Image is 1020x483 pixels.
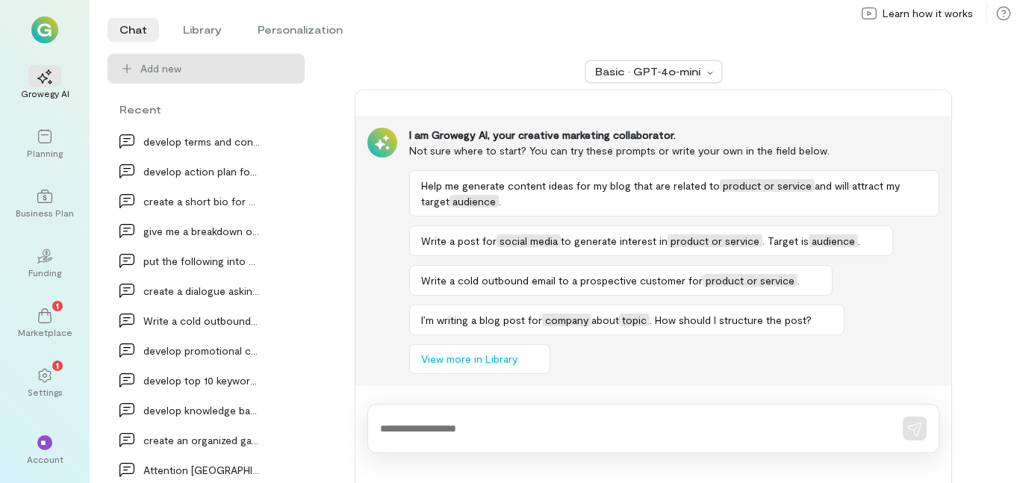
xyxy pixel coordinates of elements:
span: Help me generate content ideas for my blog that are related to [421,179,720,192]
a: Growegy AI [18,57,72,111]
div: Account [27,453,63,465]
div: develop knowledge base brief description for AI c… [143,402,260,418]
li: Library [171,18,234,42]
span: Write a cold outbound email to a prospective customer for [421,274,703,287]
span: 1 [56,299,59,312]
div: develop top 10 keywords for [DOMAIN_NAME] and th… [143,373,260,388]
span: product or service [703,274,797,287]
div: put the following into a checklist. put only the… [143,253,260,269]
span: Learn how it works [883,6,973,21]
div: Write a cold outbound email to a prospective cust… [143,313,260,328]
li: Personalization [246,18,355,42]
span: product or service [720,179,815,192]
span: topic [619,314,650,326]
span: View more in Library [421,352,517,367]
span: . Target is [762,234,809,247]
a: Funding [18,237,72,290]
span: Write a post for [421,234,497,247]
a: Business Plan [18,177,72,231]
div: develop terms and condition disclosure for SPSmid… [143,134,260,149]
div: Planning [27,147,63,159]
span: . [499,195,501,208]
span: to generate interest in [561,234,668,247]
button: View more in Library [409,344,550,374]
a: Planning [18,117,72,171]
div: develop promotional campaign for cleaning out tra… [143,343,260,358]
div: Basic · GPT‑4o‑mini [595,64,703,79]
div: create a short bio for a pest control services co… [143,193,260,209]
span: I’m writing a blog post for [421,314,542,326]
div: I am Growegy AI, your creative marketing collaborator. [409,128,939,143]
span: . How should I structure the post? [650,314,812,326]
span: 1 [56,358,59,372]
div: give me a breakdown of my business credit [143,223,260,239]
span: product or service [668,234,762,247]
span: social media [497,234,561,247]
a: Marketplace [18,296,72,350]
div: Attention [GEOGRAPHIC_DATA] and [GEOGRAPHIC_DATA] residents!… [143,462,260,478]
button: Help me generate content ideas for my blog that are related toproduct or serviceand will attract ... [409,170,939,216]
span: . [797,274,800,287]
button: Write a cold outbound email to a prospective customer forproduct or service. [409,265,833,296]
div: Funding [28,267,61,278]
button: I’m writing a blog post forcompanyabouttopic. How should I structure the post? [409,305,845,335]
a: Settings [18,356,72,410]
button: Write a post forsocial mediato generate interest inproduct or service. Target isaudience. [409,225,893,256]
div: create a dialogue asking for money for services u… [143,283,260,299]
span: about [591,314,619,326]
div: develop action plan for a chief executive officer… [143,163,260,179]
span: audience [450,195,499,208]
span: company [542,314,591,326]
li: Chat [108,18,159,42]
div: Growegy AI [21,87,69,99]
span: audience [809,234,858,247]
span: . [858,234,860,247]
div: Settings [28,386,63,398]
div: Not sure where to start? You can try these prompts or write your own in the field below. [409,143,939,158]
span: Add new [140,61,181,76]
div: Marketplace [18,326,72,338]
div: Recent [108,102,305,117]
div: Business Plan [16,207,74,219]
div: create an organized game plan for a playground di… [143,432,260,448]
